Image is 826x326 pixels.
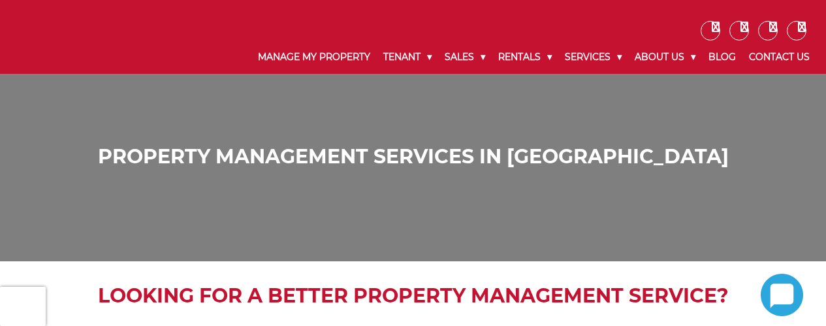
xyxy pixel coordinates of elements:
[558,41,628,74] a: Services
[742,41,816,74] a: Contact Us
[10,20,128,53] img: Noonan Real Estate Agency
[13,281,813,310] h2: Looking for a better property management service?
[628,41,702,74] a: About Us
[251,41,377,74] a: Manage My Property
[13,145,813,169] h1: Property Management Services in [GEOGRAPHIC_DATA]
[702,41,742,74] a: Blog
[492,41,558,74] a: Rentals
[377,41,438,74] a: Tenant
[438,41,492,74] a: Sales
